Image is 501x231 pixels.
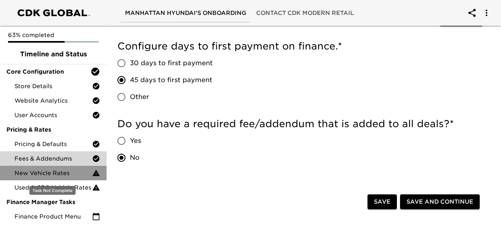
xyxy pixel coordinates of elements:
[14,155,92,163] span: Fees & Addendums
[14,97,92,105] span: Website Analytics
[14,82,92,90] span: Store Details
[8,31,99,39] p: 63% completed
[125,8,246,18] span: Manhattan Hyundai's Onboarding
[400,194,480,209] button: Save and Continue
[6,198,100,206] span: Finance Manager Tasks
[368,194,397,209] button: Save
[6,68,90,76] span: Core Configuration
[130,136,141,146] span: Yes
[14,184,92,192] span: Used & CPO Vehicle Rates
[130,92,149,102] span: Other
[14,212,92,221] span: Finance Product Menu
[6,126,100,134] span: Pricing & Rates
[6,49,100,59] span: Timeline and Status
[117,40,483,53] h5: Configure days to first payment on finance.
[117,118,483,130] h5: Do you have a required fee/addendum that is added to all deals?
[374,197,390,207] span: Save
[14,169,92,177] span: New Vehicle Rates
[256,8,354,18] span: Contact CDK Modern Retail
[130,153,140,163] span: No
[130,75,212,85] span: 45 days to first payment
[462,3,482,23] button: account of current user
[477,3,496,23] button: account of current user
[407,197,473,207] span: Save and Continue
[14,111,92,119] span: User Accounts
[14,140,92,148] span: Pricing & Defaults
[130,58,213,68] span: 30 days to first payment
